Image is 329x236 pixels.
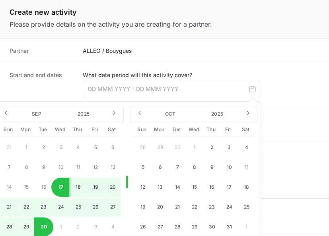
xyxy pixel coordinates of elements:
button: Oct [148,108,193,120]
button: 9 [34,158,53,177]
button: 24 [51,197,70,217]
button: 18 [69,178,88,197]
span: Sat [108,126,116,132]
button: 6 [103,138,123,157]
button: 12 [86,158,105,177]
button: 16 [34,178,53,197]
button: 3 [51,138,70,157]
button: 24 [220,197,239,217]
button: 2 [202,138,222,157]
button: 30 [168,138,187,157]
button: 1 [17,138,36,157]
button: 9 [202,158,222,177]
button: 8 [17,158,36,177]
button: 3 [220,138,239,157]
span: Tue [39,126,47,132]
button: 11 [69,158,88,177]
button: 29 [150,138,169,157]
button: 7 [168,158,187,177]
button: 10 [51,158,70,177]
button: 20 [103,178,123,197]
button: 15 [17,178,36,197]
button: 5 [133,158,152,177]
span: Thu [73,126,82,132]
span: Sun [137,126,146,132]
span: Mon [20,126,31,132]
span: Tue [172,126,181,132]
button: Sep [14,108,59,120]
dt: Partner [10,47,73,55]
p: Please provide details on the activity you are creating for a partner. [10,19,319,29]
button: 25 [237,197,256,217]
button: 5 [86,138,105,157]
button: 14 [168,178,187,197]
button: 23 [202,197,222,217]
h1: Create new activity [10,7,319,18]
button: 22 [185,197,204,217]
button: 16 [202,178,222,197]
button: 2025 [195,108,239,120]
input: DD MMM YYYY - DD MMM YYYY [83,81,261,97]
span: Fri [225,126,232,132]
span: Fri [91,126,98,132]
span: Sat [241,126,249,132]
button: 2025 [61,108,106,120]
button: 27 [103,197,123,217]
button: 18 [237,178,256,197]
label: What date period will this activity cover? [83,71,261,79]
button: 25 [69,197,88,217]
button: 13 [150,178,169,197]
span: Sun [4,126,13,132]
button: 2 [34,138,53,157]
span: Wed [55,126,65,132]
button: 6 [150,158,169,177]
button: 21 [168,197,187,217]
button: 17 [220,178,239,197]
button: 8 [185,158,204,177]
button: 1 [185,138,204,157]
button: 26 [86,197,105,217]
span: Thu [206,126,216,132]
span: Mon [154,126,164,132]
button: 19 [86,178,105,197]
button: 23 [34,197,53,217]
button: 11 [237,158,256,177]
button: 28 [133,138,152,157]
button: 15 [185,178,204,197]
button: 13 [103,158,123,177]
button: 12 [133,178,152,197]
button: 10 [220,158,239,177]
button: 19 [133,197,152,217]
span: Wed [189,126,199,132]
dt: Start and end dates [10,71,73,100]
button: 22 [17,197,36,217]
button: 4 [237,138,256,157]
button: 4 [69,138,88,157]
button: 17 [51,178,70,197]
p: ALLEO / Bouygues [83,47,319,55]
button: 20 [150,197,169,217]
